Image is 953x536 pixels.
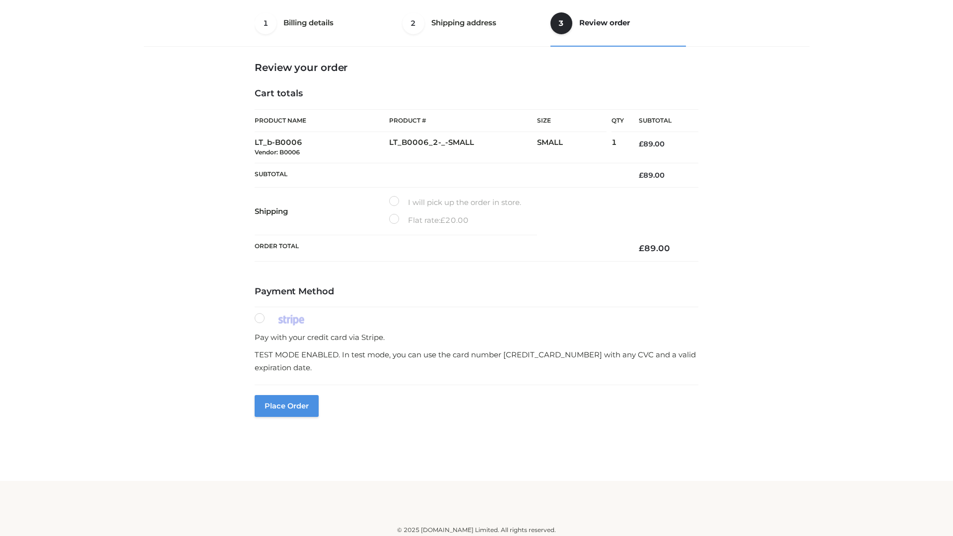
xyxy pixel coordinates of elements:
label: I will pick up the order in store. [389,196,521,209]
div: © 2025 [DOMAIN_NAME] Limited. All rights reserved. [147,525,806,535]
th: Product # [389,109,537,132]
span: £ [639,171,643,180]
td: 1 [612,132,624,163]
h4: Payment Method [255,286,698,297]
bdi: 20.00 [440,215,469,225]
bdi: 89.00 [639,139,665,148]
button: Place order [255,395,319,417]
th: Subtotal [624,110,698,132]
span: £ [440,215,445,225]
h3: Review your order [255,62,698,73]
th: Shipping [255,188,389,235]
td: SMALL [537,132,612,163]
p: TEST MODE ENABLED. In test mode, you can use the card number [CREDIT_CARD_NUMBER] with any CVC an... [255,348,698,374]
h4: Cart totals [255,88,698,99]
th: Order Total [255,235,624,262]
th: Qty [612,109,624,132]
td: LT_b-B0006 [255,132,389,163]
th: Product Name [255,109,389,132]
small: Vendor: B0006 [255,148,300,156]
th: Size [537,110,607,132]
th: Subtotal [255,163,624,187]
bdi: 89.00 [639,243,670,253]
span: £ [639,139,643,148]
span: £ [639,243,644,253]
bdi: 89.00 [639,171,665,180]
td: LT_B0006_2-_-SMALL [389,132,537,163]
p: Pay with your credit card via Stripe. [255,331,698,344]
label: Flat rate: [389,214,469,227]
